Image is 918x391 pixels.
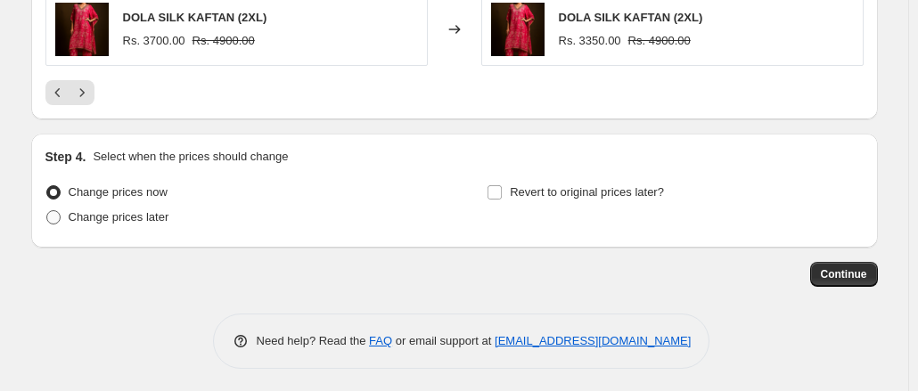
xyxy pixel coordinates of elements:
[93,148,288,166] p: Select when the prices should change
[821,267,867,281] span: Continue
[810,262,878,287] button: Continue
[45,148,86,166] h2: Step 4.
[559,32,621,50] div: Rs. 3350.00
[70,80,94,105] button: Next
[45,80,70,105] button: Previous
[193,32,255,50] strike: Rs. 4900.00
[123,11,267,24] span: DOLA SILK KAFTAN (2XL)
[55,3,109,56] img: Pink_Dola_Silk_Kaftan_80x.png
[69,210,169,224] span: Change prices later
[45,80,94,105] nav: Pagination
[628,32,691,50] strike: Rs. 4900.00
[491,3,545,56] img: Pink_Dola_Silk_Kaftan_80x.png
[392,334,495,347] span: or email support at
[69,185,168,199] span: Change prices now
[369,334,392,347] a: FAQ
[495,334,691,347] a: [EMAIL_ADDRESS][DOMAIN_NAME]
[510,185,664,199] span: Revert to original prices later?
[257,334,370,347] span: Need help? Read the
[123,32,185,50] div: Rs. 3700.00
[559,11,703,24] span: DOLA SILK KAFTAN (2XL)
